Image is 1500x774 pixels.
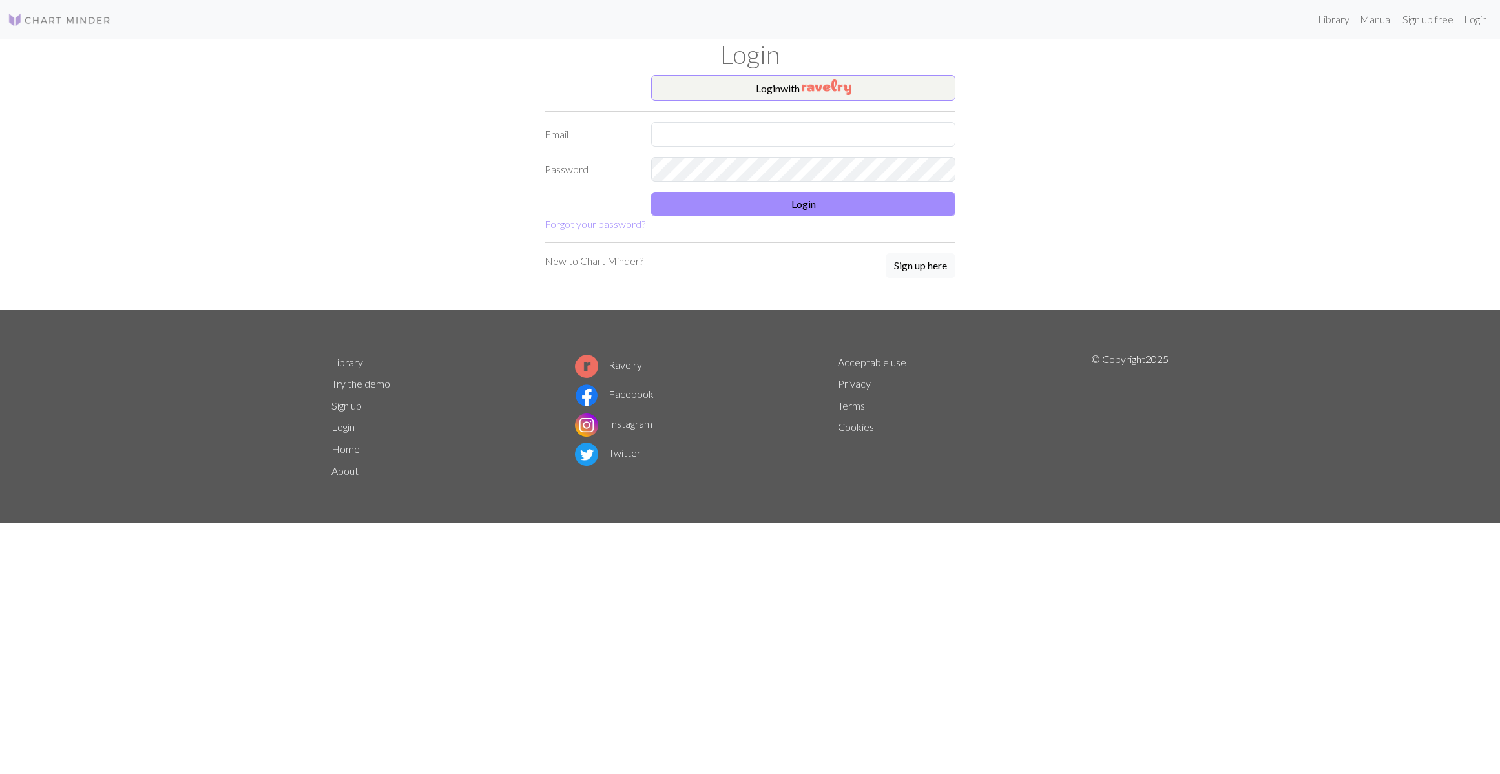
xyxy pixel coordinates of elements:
[651,192,955,216] button: Login
[331,421,355,433] a: Login
[8,12,111,28] img: Logo
[802,79,851,95] img: Ravelry
[575,446,641,459] a: Twitter
[537,157,643,182] label: Password
[331,377,390,390] a: Try the demo
[545,218,645,230] a: Forgot your password?
[1397,6,1459,32] a: Sign up free
[838,377,871,390] a: Privacy
[1355,6,1397,32] a: Manual
[575,355,598,378] img: Ravelry logo
[575,388,654,400] a: Facebook
[1313,6,1355,32] a: Library
[838,399,865,412] a: Terms
[331,399,362,412] a: Sign up
[324,39,1176,70] h1: Login
[886,253,955,279] a: Sign up here
[886,253,955,278] button: Sign up here
[545,253,643,269] p: New to Chart Minder?
[575,443,598,466] img: Twitter logo
[838,356,906,368] a: Acceptable use
[651,75,955,101] button: Loginwith
[1091,351,1169,482] p: © Copyright 2025
[575,413,598,437] img: Instagram logo
[331,443,360,455] a: Home
[575,384,598,407] img: Facebook logo
[1459,6,1492,32] a: Login
[575,359,642,371] a: Ravelry
[331,465,359,477] a: About
[537,122,643,147] label: Email
[331,356,363,368] a: Library
[838,421,874,433] a: Cookies
[575,417,652,430] a: Instagram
